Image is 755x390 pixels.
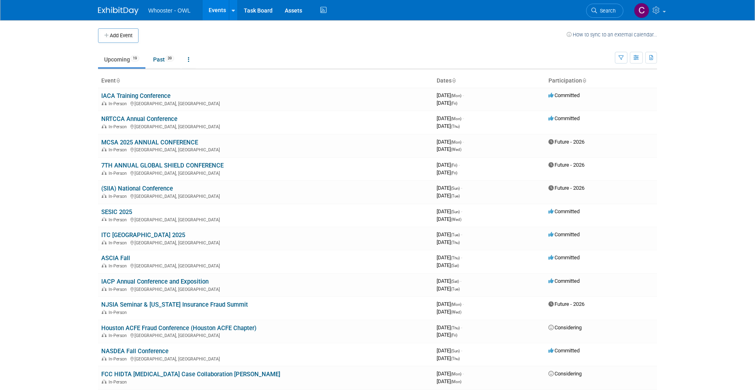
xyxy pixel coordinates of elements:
div: [GEOGRAPHIC_DATA], [GEOGRAPHIC_DATA] [101,355,430,362]
div: [GEOGRAPHIC_DATA], [GEOGRAPHIC_DATA] [101,216,430,223]
div: [GEOGRAPHIC_DATA], [GEOGRAPHIC_DATA] [101,100,430,106]
img: In-Person Event [102,147,107,151]
span: In-Person [109,101,129,106]
span: (Wed) [451,147,461,152]
a: 7TH ANNUAL GLOBAL SHIELD CONFERENCE [101,162,224,169]
span: Committed [548,115,580,121]
span: (Mon) [451,140,461,144]
span: (Fri) [451,333,457,337]
span: Committed [548,231,580,237]
span: Future - 2026 [548,185,584,191]
span: In-Person [109,194,129,199]
span: [DATE] [437,254,462,261]
a: IACP Annual Conference and Exposition [101,278,209,285]
span: - [463,371,464,377]
img: In-Person Event [102,217,107,221]
img: In-Person Event [102,263,107,267]
span: In-Person [109,263,129,269]
span: [DATE] [437,239,460,245]
span: [DATE] [437,208,462,214]
span: [DATE] [437,301,464,307]
div: [GEOGRAPHIC_DATA], [GEOGRAPHIC_DATA] [101,239,430,246]
span: - [459,162,460,168]
span: (Sat) [451,279,459,284]
img: In-Person Event [102,379,107,384]
span: - [461,324,462,331]
span: [DATE] [437,309,461,315]
span: (Mon) [451,379,461,384]
span: (Tue) [451,287,460,291]
span: (Thu) [451,256,460,260]
span: - [463,301,464,307]
img: In-Person Event [102,171,107,175]
span: (Mon) [451,117,461,121]
span: [DATE] [437,324,462,331]
a: Sort by Event Name [116,77,120,84]
img: In-Person Event [102,356,107,360]
span: (Tue) [451,233,460,237]
img: In-Person Event [102,240,107,244]
span: In-Person [109,217,129,223]
span: [DATE] [437,123,460,129]
div: [GEOGRAPHIC_DATA], [GEOGRAPHIC_DATA] [101,193,430,199]
span: Considering [548,324,582,331]
img: In-Person Event [102,101,107,105]
div: [GEOGRAPHIC_DATA], [GEOGRAPHIC_DATA] [101,123,430,129]
a: How to sync to an external calendar... [567,32,657,38]
span: (Thu) [451,356,460,361]
a: NJSIA Seminar & [US_STATE] Insurance Fraud Summit [101,301,248,308]
span: Committed [548,92,580,98]
a: ASCIA Fall [101,254,130,262]
span: [DATE] [437,185,462,191]
span: In-Person [109,333,129,338]
a: IACA Training Conference [101,92,171,100]
span: - [460,278,461,284]
span: [DATE] [437,278,461,284]
span: (Mon) [451,93,461,98]
span: Committed [548,278,580,284]
span: In-Person [109,240,129,246]
span: (Wed) [451,310,461,314]
span: - [461,208,462,214]
a: NASDEA Fall Conference [101,348,168,355]
span: [DATE] [437,115,464,121]
span: [DATE] [437,332,457,338]
span: [DATE] [437,262,459,268]
span: In-Person [109,287,129,292]
span: (Sun) [451,186,460,191]
span: Whooster - OWL [148,7,190,14]
img: In-Person Event [102,124,107,128]
span: In-Person [109,171,129,176]
div: [GEOGRAPHIC_DATA], [GEOGRAPHIC_DATA] [101,332,430,338]
img: In-Person Event [102,194,107,198]
span: (Wed) [451,217,461,222]
span: - [461,231,462,237]
span: [DATE] [437,100,457,106]
span: (Sun) [451,349,460,353]
a: Sort by Participation Type [582,77,586,84]
div: [GEOGRAPHIC_DATA], [GEOGRAPHIC_DATA] [101,146,430,153]
a: Upcoming19 [98,52,145,67]
span: (Thu) [451,124,460,129]
span: Future - 2026 [548,162,584,168]
th: Event [98,74,433,88]
span: [DATE] [437,286,460,292]
img: Clare Louise Southcombe [634,3,649,18]
img: In-Person Event [102,287,107,291]
th: Participation [545,74,657,88]
span: Committed [548,254,580,261]
a: Sort by Start Date [452,77,456,84]
th: Dates [433,74,545,88]
button: Add Event [98,28,139,43]
span: - [461,348,462,354]
a: ITC [GEOGRAPHIC_DATA] 2025 [101,231,185,239]
span: (Sat) [451,263,459,268]
span: - [461,185,462,191]
a: Houston ACFE Fraud Conference (Houston ACFE Chapter) [101,324,256,332]
a: FCC HIDTA [MEDICAL_DATA] Case Collaboration [PERSON_NAME] [101,371,280,378]
img: In-Person Event [102,333,107,337]
span: Committed [548,208,580,214]
span: [DATE] [437,193,460,199]
a: MCSA 2025 ANNUAL CONFERENCE [101,139,198,146]
span: [DATE] [437,355,460,361]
